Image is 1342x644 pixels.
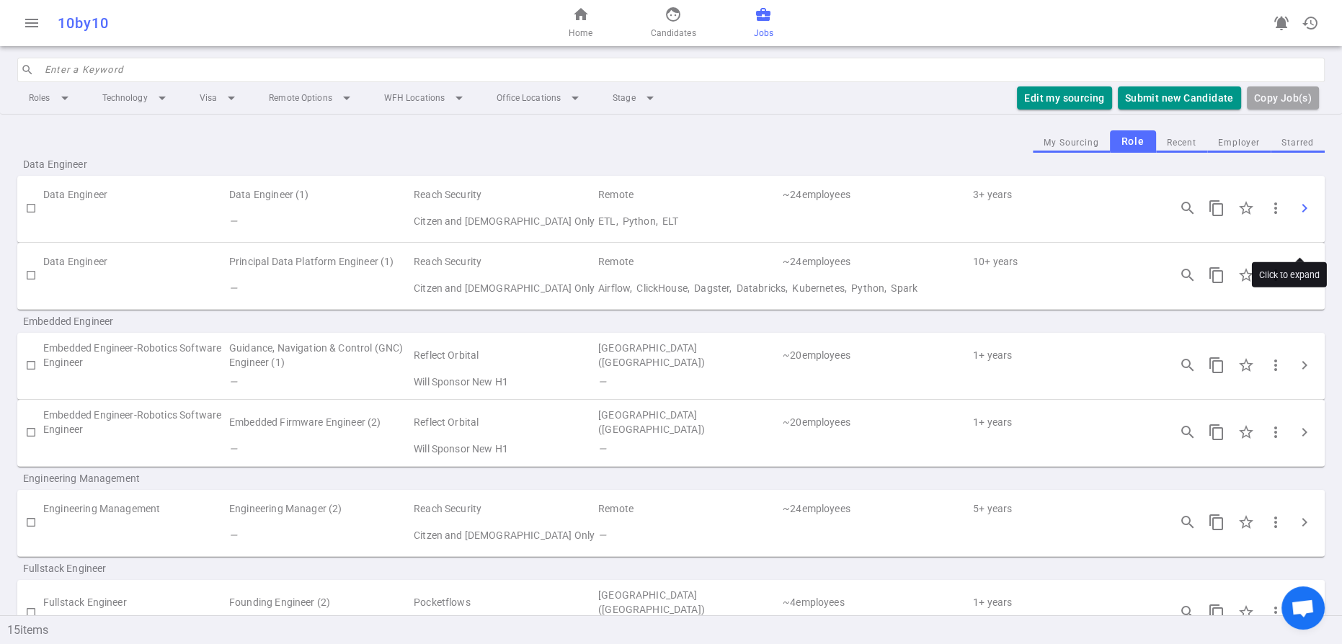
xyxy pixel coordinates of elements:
[781,249,972,275] td: 24 | Employee Count
[1179,267,1196,284] span: search_insights
[1267,604,1284,621] span: more_vert
[412,406,597,439] td: Reflect Orbital
[1110,130,1156,153] button: Role
[1017,86,1111,110] button: Edit my sourcing
[43,249,228,275] td: Data Engineer
[1202,261,1231,290] button: Copy this job's short summary. For full job description, use 3 dots -> Copy Long JD
[17,406,43,459] td: Check to Select for Matching
[1202,508,1231,537] button: Copy this job's short summary. For full job description, use 3 dots -> Copy Long JD
[597,275,1156,302] td: Technical Skills Airflow, ClickHouse, Dagster, Databricks, Kubernetes, Python, Spark
[1281,586,1325,630] a: Open chat
[228,522,412,549] td: Flags
[754,6,773,40] a: Jobs
[1290,194,1319,223] button: Click to expand
[17,9,46,37] button: Open menu
[1179,200,1196,217] span: search_insights
[1208,514,1225,531] span: content_copy
[597,496,781,522] td: Remote
[17,85,85,111] li: Roles
[1296,357,1313,374] span: chevron_right
[1208,200,1225,217] span: content_copy
[572,6,590,23] span: home
[1173,194,1202,223] button: Open job engagements details
[1202,194,1231,223] button: Copy this job's short summary. For full job description, use 3 dots -> Copy Long JD
[1118,86,1241,110] button: Submit new Candidate
[972,496,1156,522] td: Experience
[23,157,208,171] span: Data Engineer
[972,406,1156,439] td: Experience
[229,376,237,388] i: —
[228,586,412,619] td: Founding Engineer (2)
[412,439,597,459] td: Visa
[228,249,412,275] td: Principal Data Platform Engineer (1)
[23,314,208,328] span: Embedded Engineer
[597,372,1156,392] td: Technical Skills
[781,182,972,208] td: 24 | Employee Count
[58,14,442,32] div: 10by10
[1179,514,1196,531] span: search_insights
[43,182,228,208] td: Data Engineer
[412,275,597,302] td: Visa
[597,439,1156,459] td: Technical Skills
[1207,133,1271,153] button: Employer
[228,182,412,208] td: Data Engineer (1)
[1267,200,1284,217] span: more_vert
[597,208,1156,235] td: Technical Skills ETL, Python, ELT
[1290,418,1319,447] button: Click to expand
[1033,133,1110,153] button: My Sourcing
[228,406,412,439] td: Embedded Firmware Engineer (2)
[755,6,772,23] span: business_center
[598,443,606,455] i: —
[1231,193,1261,223] div: Click to Starred
[23,561,208,576] span: Fullstack Engineer
[1179,424,1196,441] span: search_insights
[1267,424,1284,441] span: more_vert
[43,339,228,372] td: Embedded Engineer-Robotics Software Engineer
[229,529,237,541] i: —
[972,182,1156,208] td: Experience
[597,249,781,275] td: Remote
[1173,598,1202,627] button: Open job engagements details
[228,275,412,302] td: Flags
[412,522,597,549] td: Visa
[601,85,670,111] li: Stage
[781,406,972,439] td: 20 | Employee Count
[1208,267,1225,284] span: content_copy
[228,372,412,392] td: Flags
[1231,350,1261,380] div: Click to Starred
[485,85,595,111] li: Office Locations
[228,208,412,235] td: Flags
[1202,598,1231,627] button: Copy this job's short summary. For full job description, use 3 dots -> Copy Long JD
[598,529,606,541] i: —
[228,339,412,372] td: Guidance, Navigation & Control (GNC) Engineer (1)
[1156,133,1207,153] button: Recent
[43,406,228,439] td: Embedded Engineer-Robotics Software Engineer
[781,496,972,522] td: 24 | Employee Count
[412,586,597,619] td: Pocketflows
[1179,604,1196,621] span: search_insights
[1271,133,1325,153] button: Starred
[665,6,682,23] span: face
[412,249,597,275] td: Reach Security
[229,282,237,294] i: —
[43,496,228,522] td: Engineering Management
[43,586,228,619] td: Fullstack Engineer
[1231,597,1261,627] div: Click to Starred
[1290,508,1319,537] button: Click to expand
[1173,351,1202,380] button: Open job engagements details
[257,85,367,111] li: Remote Options
[228,496,412,522] td: Engineering Manager (2)
[23,471,208,486] span: Engineering Management
[228,439,412,459] td: Flags
[1202,418,1231,447] button: Copy this job's short summary. For full job description, use 3 dots -> Copy Long JD
[972,249,1156,275] td: Experience
[17,182,43,235] td: Check to Select for Matching
[412,339,597,372] td: Reflect Orbital
[650,26,696,40] span: Candidates
[1202,351,1231,380] button: Copy this job's short summary. For full job description, use 3 dots -> Copy Long JD
[1325,609,1342,627] button: expand_less
[412,496,597,522] td: Reach Security
[597,182,781,208] td: Remote
[188,85,252,111] li: Visa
